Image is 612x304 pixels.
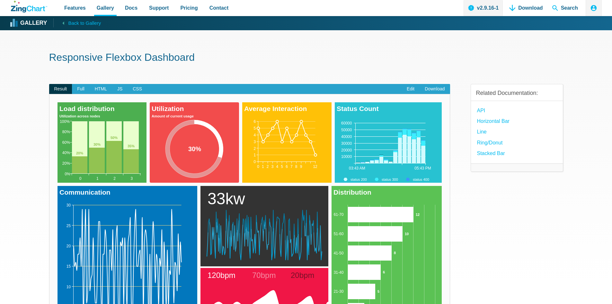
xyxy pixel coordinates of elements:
a: API [477,106,485,115]
a: Edit [402,84,420,94]
a: Download [420,84,450,94]
a: Ring/Donut [477,138,503,147]
span: JS [112,84,128,94]
span: CSS [128,84,147,94]
span: HTML [90,84,112,94]
span: Support [149,4,169,12]
span: Pricing [180,4,198,12]
span: Contact [209,4,229,12]
span: Gallery [97,4,114,12]
a: Back to Gallery [53,18,101,27]
tspan: 12 [313,164,317,169]
span: Features [64,4,86,12]
span: Full [72,84,90,94]
span: Docs [125,4,137,12]
strong: Gallery [20,20,47,26]
tspan: 35% [128,144,135,148]
tspan: 05:43 PM [414,166,431,170]
a: Horizontal Bar [477,117,510,125]
a: ZingChart Logo. Click to return to the homepage [11,1,47,13]
a: Stacked Bar [477,149,505,158]
a: Line [477,127,487,136]
span: Result [49,84,72,94]
span: Back to Gallery [68,19,101,27]
h1: Responsive Flexbox Dashboard [49,51,563,65]
h3: Related Documentation: [476,89,558,97]
tspan: 3 [130,177,133,181]
a: Gallery [11,18,47,28]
